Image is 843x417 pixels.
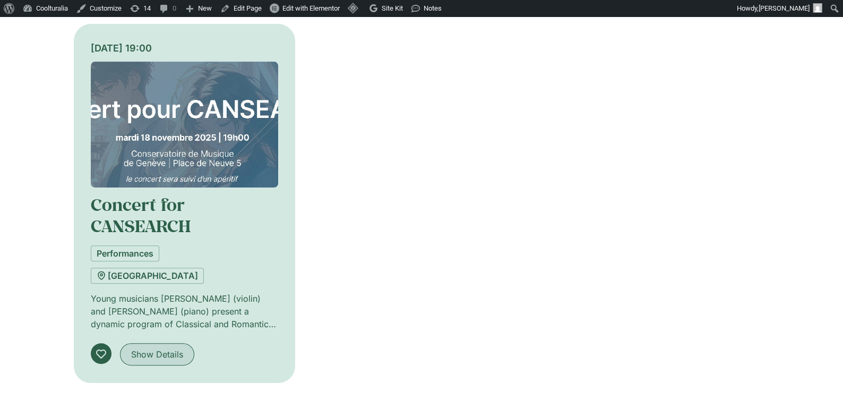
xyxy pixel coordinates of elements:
[759,4,810,12] span: [PERSON_NAME]
[91,268,204,284] a: [GEOGRAPHIC_DATA]
[91,292,278,330] p: Young musicians [PERSON_NAME] (violin) and [PERSON_NAME] (piano) present a dynamic program of Cla...
[91,245,159,261] a: Performances
[120,343,194,365] a: Show Details
[91,193,191,237] a: Concert for CANSEARCH
[382,4,403,12] span: Site Kit
[91,41,278,55] div: [DATE] 19:00
[131,348,183,361] span: Show Details
[282,4,340,12] span: Edit with Elementor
